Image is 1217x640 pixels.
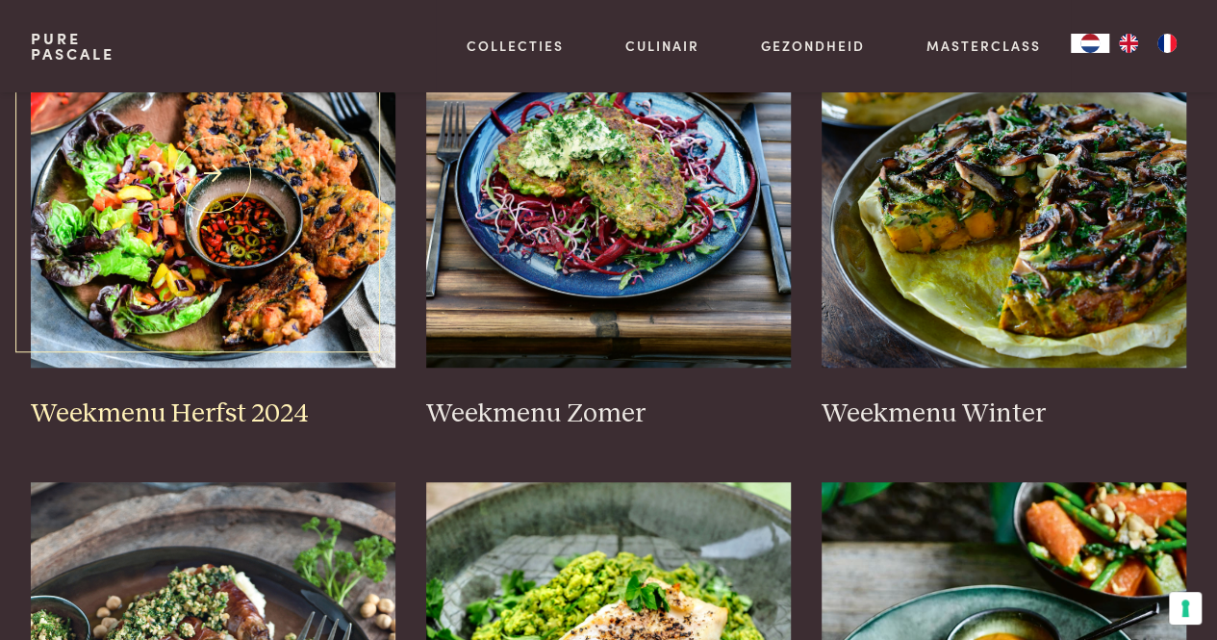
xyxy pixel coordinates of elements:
a: Masterclass [925,36,1040,56]
aside: Language selected: Nederlands [1071,34,1186,53]
a: EN [1109,34,1148,53]
a: FR [1148,34,1186,53]
div: Language [1071,34,1109,53]
a: NL [1071,34,1109,53]
ul: Language list [1109,34,1186,53]
a: PurePascale [31,31,114,62]
h3: Weekmenu Winter [822,397,1186,431]
h3: Weekmenu Zomer [426,397,791,431]
h3: Weekmenu Herfst 2024 [31,397,395,431]
a: Gezondheid [761,36,865,56]
button: Uw voorkeuren voor toestemming voor trackingtechnologieën [1169,592,1202,625]
a: Collecties [467,36,564,56]
a: Culinair [625,36,699,56]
